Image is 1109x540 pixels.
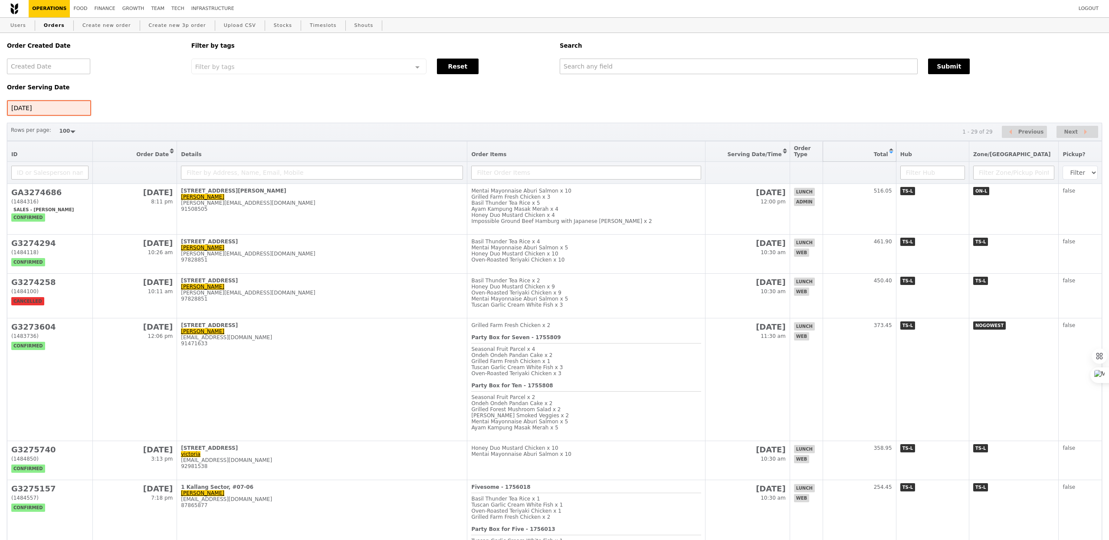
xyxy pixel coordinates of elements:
button: Reset [437,59,479,74]
h2: G3274294 [11,239,89,248]
h2: G3273604 [11,322,89,331]
div: Impossible Ground Beef Hamburg with Japanese [PERSON_NAME] x 2 [471,218,701,224]
h5: Order Serving Date [7,84,181,91]
a: Upload CSV [220,18,259,33]
h2: [DATE] [97,445,173,454]
span: Seasonal Fruit Parcel x 4 [471,346,535,352]
span: NOGOWEST [973,321,1006,330]
span: Zone/[GEOGRAPHIC_DATA] [973,151,1051,157]
span: web [794,288,809,296]
button: Previous [1002,126,1047,138]
span: web [794,494,809,502]
span: 461.90 [874,239,892,245]
div: 91508505 [181,206,463,212]
span: cancelled [11,297,44,305]
span: TS-L [900,187,915,195]
div: 1 - 29 of 29 [962,129,992,135]
div: Grilled Farm Fresh Chicken x 3 [471,194,701,200]
span: Grilled Forest Mushroom Salad x 2 [471,406,561,412]
h2: [DATE] [709,322,786,331]
span: Previous [1018,127,1044,137]
div: Tuscan Garlic Cream White Fish x 3 [471,302,701,308]
div: Mentai Mayonnaise Aburi Salmon x 10 [471,451,701,457]
span: web [794,455,809,463]
span: Details [181,151,201,157]
div: Honey Duo Mustard Chicken x 9 [471,284,701,290]
span: Next [1064,127,1078,137]
div: Basil Thunder Tea Rice x 5 [471,200,701,206]
div: Oven‑Roasted Teriyaki Chicken x 10 [471,257,701,263]
input: Serving Date [7,100,91,116]
div: Mentai Mayonnaise Aburi Salmon x 5 [471,296,701,302]
input: Filter Hub [900,166,965,180]
span: ID [11,151,17,157]
span: 8:11 pm [151,199,173,205]
span: TS-L [900,277,915,285]
span: false [1063,278,1075,284]
span: 450.40 [874,278,892,284]
span: TS-L [973,277,988,285]
h2: GA3274686 [11,188,89,197]
span: 516.05 [874,188,892,194]
span: confirmed [11,465,45,473]
span: Tuscan Garlic Cream White Fish x 3 [471,364,563,370]
span: TS-L [900,483,915,491]
span: false [1063,445,1075,451]
h2: [DATE] [97,239,173,248]
span: Ayam Kampung Masak Merah x 5 [471,425,558,431]
span: confirmed [11,342,45,350]
div: [STREET_ADDRESS][PERSON_NAME] [181,188,463,194]
span: 12:06 pm [148,333,173,339]
label: Rows per page: [11,126,51,134]
a: Create new order [79,18,135,33]
a: Users [7,18,30,33]
div: Honey Duo Mustard Chicken x 4 [471,212,701,218]
span: Seasonal Fruit Parcel x 2 [471,394,535,400]
a: Orders [40,18,68,33]
span: Order Items [471,151,506,157]
span: ON-L [973,187,989,195]
div: Honey Duo Mustard Chicken x 10 [471,251,701,257]
h2: [DATE] [709,445,786,454]
div: [PERSON_NAME][EMAIL_ADDRESS][DOMAIN_NAME] [181,290,463,296]
h2: [DATE] [709,188,786,197]
div: [STREET_ADDRESS] [181,239,463,245]
input: Created Date [7,59,90,74]
input: Filter by Address, Name, Email, Mobile [181,166,463,180]
span: 3:13 pm [151,456,173,462]
span: confirmed [11,213,45,222]
div: (1484557) [11,495,89,501]
div: [PERSON_NAME][EMAIL_ADDRESS][DOMAIN_NAME] [181,251,463,257]
span: admin [794,198,815,206]
span: 10:30 am [761,456,785,462]
a: [PERSON_NAME] [181,194,224,200]
h2: [DATE] [709,278,786,287]
span: false [1063,484,1075,490]
a: Stocks [270,18,295,33]
span: 12:00 pm [761,199,786,205]
span: TS-L [900,444,915,452]
div: Mentai Mayonnaise Aburi Salmon x 10 [471,188,701,194]
div: Oven‑Roasted Teriyaki Chicken x 9 [471,290,701,296]
span: Ondeh Ondeh Pandan Cake x 2 [471,352,552,358]
span: 11:30 am [761,333,785,339]
div: Ayam Kampung Masak Merah x 4 [471,206,701,212]
input: Search any field [560,59,918,74]
span: TS-L [973,238,988,246]
a: victoria [181,451,200,457]
a: Create new 3p order [145,18,210,33]
span: 10:30 am [761,495,785,501]
span: Pickup? [1063,151,1085,157]
span: TS-L [973,483,988,491]
div: [STREET_ADDRESS] [181,278,463,284]
span: lunch [794,322,815,331]
span: lunch [794,445,815,453]
div: Basil Thunder Tea Rice x 2 [471,278,701,284]
span: Sales - [PERSON_NAME] [11,206,76,214]
div: Honey Duo Mustard Chicken x 10 [471,445,701,451]
div: 87865877 [181,502,463,508]
div: [EMAIL_ADDRESS][DOMAIN_NAME] [181,334,463,340]
div: Mentai Mayonnaise Aburi Salmon x 5 [471,245,701,251]
span: false [1063,188,1075,194]
div: (1484850) [11,456,89,462]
